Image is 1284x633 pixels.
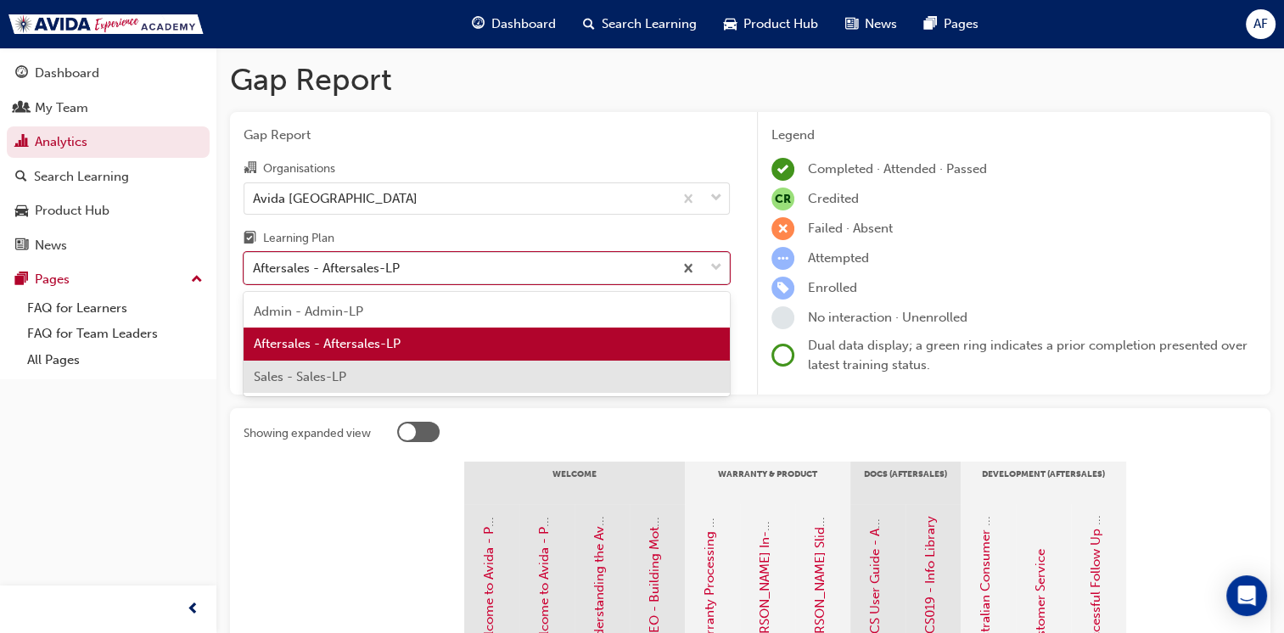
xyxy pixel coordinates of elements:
[15,204,28,219] span: car-icon
[771,277,794,300] span: learningRecordVerb_ENROLL-icon
[808,191,859,206] span: Credited
[583,14,595,35] span: search-icon
[743,14,818,34] span: Product Hub
[7,126,210,158] a: Analytics
[187,599,199,620] span: prev-icon
[1226,575,1267,616] div: Open Intercom Messenger
[458,7,569,42] a: guage-iconDashboard
[7,264,210,295] button: Pages
[911,7,992,42] a: pages-iconPages
[8,14,204,34] img: Trak
[34,167,129,187] div: Search Learning
[244,126,730,145] span: Gap Report
[771,188,794,210] span: null-icon
[20,347,210,373] a: All Pages
[845,14,858,35] span: news-icon
[944,14,978,34] span: Pages
[685,462,850,504] div: Warranty & Product
[254,369,346,384] span: Sales - Sales-LP
[15,170,27,185] span: search-icon
[808,338,1248,373] span: Dual data display; a green ring indicates a prior completion presented over latest training status.
[771,247,794,270] span: learningRecordVerb_ATTEMPT-icon
[15,238,28,254] span: news-icon
[254,304,363,319] span: Admin - Admin-LP
[771,126,1257,145] div: Legend
[15,272,28,288] span: pages-icon
[35,98,88,118] div: My Team
[20,295,210,322] a: FAQ for Learners
[230,61,1270,98] h1: Gap Report
[924,14,937,35] span: pages-icon
[710,7,832,42] a: car-iconProduct Hub
[35,236,67,255] div: News
[35,201,109,221] div: Product Hub
[15,135,28,150] span: chart-icon
[961,462,1126,504] div: Development (Aftersales)
[710,188,722,210] span: down-icon
[808,280,857,295] span: Enrolled
[7,54,210,264] button: DashboardMy TeamAnalyticsSearch LearningProduct HubNews
[602,14,697,34] span: Search Learning
[724,14,737,35] span: car-icon
[491,14,556,34] span: Dashboard
[808,310,967,325] span: No interaction · Unenrolled
[464,462,685,504] div: Welcome
[1253,14,1268,34] span: AF
[771,158,794,181] span: learningRecordVerb_COMPLETE-icon
[771,306,794,329] span: learningRecordVerb_NONE-icon
[850,462,961,504] div: DOCS (Aftersales)
[710,257,722,279] span: down-icon
[263,160,335,177] div: Organisations
[808,161,987,176] span: Completed · Attended · Passed
[808,221,893,236] span: Failed · Absent
[1246,9,1276,39] button: AF
[244,161,256,176] span: organisation-icon
[35,270,70,289] div: Pages
[15,66,28,81] span: guage-icon
[865,14,897,34] span: News
[15,101,28,116] span: people-icon
[244,425,371,442] div: Showing expanded view
[253,188,418,208] div: Avida [GEOGRAPHIC_DATA]
[191,269,203,291] span: up-icon
[7,161,210,193] a: Search Learning
[254,336,401,351] span: Aftersales - Aftersales-LP
[263,230,334,247] div: Learning Plan
[771,217,794,240] span: learningRecordVerb_FAIL-icon
[7,58,210,89] a: Dashboard
[7,230,210,261] a: News
[253,259,400,278] div: Aftersales - Aftersales-LP
[7,195,210,227] a: Product Hub
[569,7,710,42] a: search-iconSearch Learning
[808,250,869,266] span: Attempted
[35,64,99,83] div: Dashboard
[244,232,256,247] span: learningplan-icon
[7,92,210,124] a: My Team
[472,14,485,35] span: guage-icon
[832,7,911,42] a: news-iconNews
[20,321,210,347] a: FAQ for Team Leaders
